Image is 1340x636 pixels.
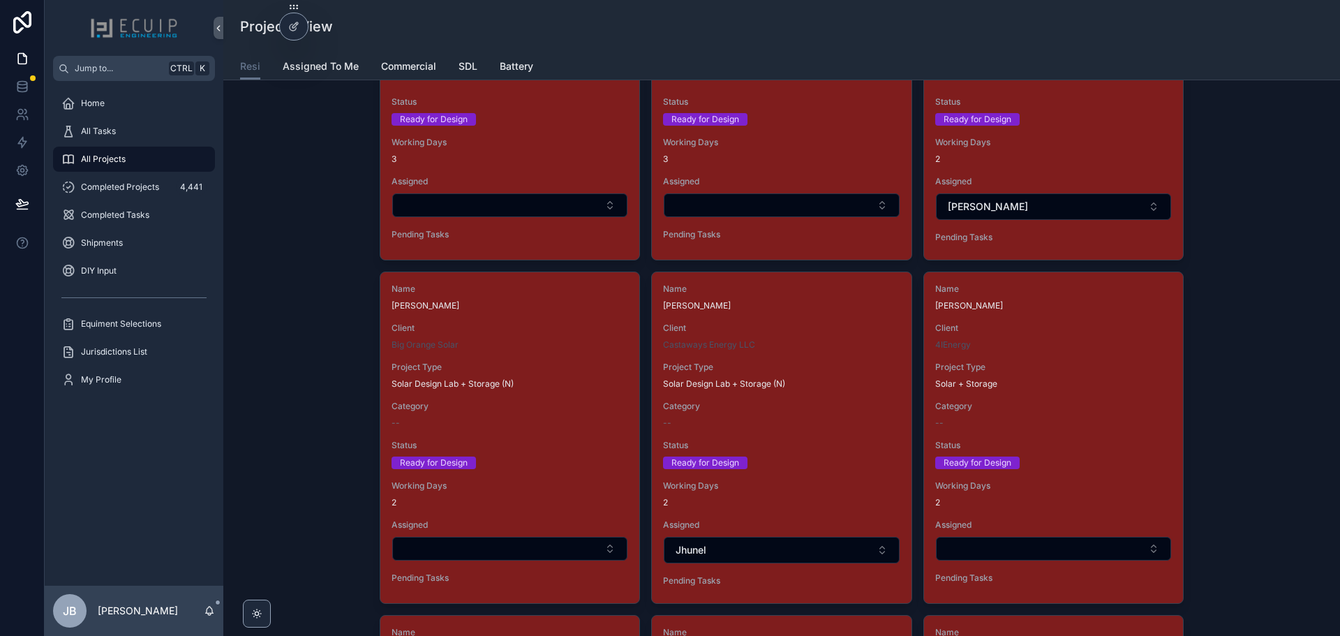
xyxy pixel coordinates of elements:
a: Equiment Selections [53,311,215,337]
span: Working Days [935,480,1172,491]
div: Ready for Design [400,457,468,469]
a: DIY Input [53,258,215,283]
span: Name [935,283,1172,295]
a: Resi [240,54,260,80]
a: All Tasks [53,119,215,144]
span: Name [392,283,628,295]
div: scrollable content [45,81,223,411]
div: Ready for Design [671,457,739,469]
div: Ready for Design [944,113,1011,126]
span: 2 [935,497,1172,508]
span: Working Days [663,137,900,148]
span: Status [935,440,1172,451]
a: Name[PERSON_NAME]ClientBig Orange SolarProject TypeSolar Design Lab + Storage (N)Category--Status... [380,272,640,604]
span: JB [63,602,77,619]
span: Client [663,323,900,334]
div: 4,441 [176,179,207,195]
span: My Profile [81,374,121,385]
a: Shipments [53,230,215,256]
span: Pending Tasks [935,572,1172,584]
span: Pending Tasks [392,572,628,584]
span: All Tasks [81,126,116,137]
span: -- [392,417,400,429]
button: Jump to...CtrlK [53,56,215,81]
span: Working Days [663,480,900,491]
span: Completed Tasks [81,209,149,221]
span: Project Type [663,362,900,373]
a: Commercial [381,54,436,82]
span: Assigned [392,519,628,531]
span: Equiment Selections [81,318,161,330]
span: Working Days [392,480,628,491]
h1: Projects View [240,17,333,36]
span: Status [392,96,628,108]
span: Pending Tasks [663,575,900,586]
img: App logo [90,17,178,39]
span: Assigned To Me [283,59,359,73]
span: Assigned [935,176,1172,187]
span: DIY Input [81,265,117,276]
a: Completed Tasks [53,202,215,228]
span: SDL [459,59,477,73]
span: Assigned [663,176,900,187]
span: 3 [663,154,900,165]
button: Select Button [392,537,627,561]
div: Ready for Design [400,113,468,126]
a: SDL [459,54,477,82]
span: All Projects [81,154,126,165]
button: Select Button [936,193,1171,220]
span: Working Days [392,137,628,148]
a: Assigned To Me [283,54,359,82]
span: [PERSON_NAME] [935,300,1172,311]
span: 2 [392,497,628,508]
span: Resi [240,59,260,73]
span: Category [392,401,628,412]
span: Assigned [392,176,628,187]
span: Shipments [81,237,123,249]
a: Completed Projects4,441 [53,175,215,200]
a: My Profile [53,367,215,392]
span: Jump to... [75,63,163,74]
a: Home [53,91,215,116]
a: Castaways Energy LLC [663,339,755,350]
span: Jhunel [676,543,706,557]
a: Jurisdictions List [53,339,215,364]
span: Pending Tasks [663,229,900,240]
span: [PERSON_NAME] [948,200,1028,214]
a: Battery [500,54,533,82]
a: Name[PERSON_NAME]Client4IEnergyProject TypeSolar + StorageCategory--StatusReady for DesignWorking... [923,272,1184,604]
a: All Projects [53,147,215,172]
span: Status [663,96,900,108]
a: 4IEnergy [935,339,971,350]
span: Solar Design Lab + Storage (N) [663,378,785,390]
button: Select Button [664,537,899,563]
span: 2 [663,497,900,508]
div: Ready for Design [671,113,739,126]
span: Project Type [392,362,628,373]
button: Select Button [664,193,899,217]
span: Category [935,401,1172,412]
a: Big Orange Solar [392,339,459,350]
span: Commercial [381,59,436,73]
span: Assigned [663,519,900,531]
span: 2 [935,154,1172,165]
span: Battery [500,59,533,73]
span: Assigned [935,519,1172,531]
button: Select Button [392,193,627,217]
span: [PERSON_NAME] [663,300,900,311]
span: Status [392,440,628,451]
span: Pending Tasks [935,232,1172,243]
span: Solar + Storage [935,378,997,390]
p: [PERSON_NAME] [98,604,178,618]
span: Status [935,96,1172,108]
button: Select Button [936,537,1171,561]
a: Name[PERSON_NAME]ClientCastaways Energy LLCProject TypeSolar Design Lab + Storage (N)Category--St... [651,272,911,604]
span: -- [935,417,944,429]
span: Ctrl [169,61,194,75]
span: Home [81,98,105,109]
span: Working Days [935,137,1172,148]
span: Client [935,323,1172,334]
div: Ready for Design [944,457,1011,469]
